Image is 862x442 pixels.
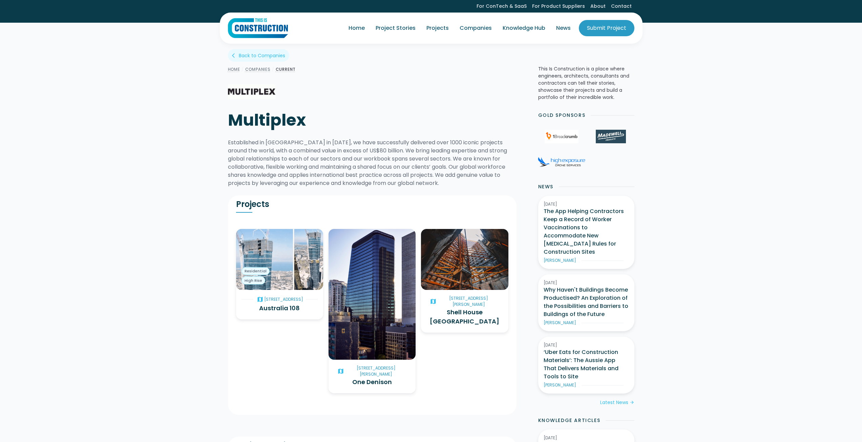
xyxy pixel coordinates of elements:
h1: Multiplex [228,110,436,130]
div: Latest News [600,399,628,406]
a: Residential [241,267,270,275]
a: Home [228,66,240,72]
div: Submit Project [587,24,626,32]
div: [DATE] [544,201,629,207]
a: Australia 108ResidentialHigh Risemap[STREET_ADDRESS]Australia 108 [236,229,323,319]
h3: Australia 108 [241,303,318,313]
h2: Projects [236,199,372,209]
a: Project Stories [370,19,421,38]
img: 1Breadcrumb [545,130,579,143]
div: [PERSON_NAME] [544,257,576,264]
img: Multiplex [228,84,275,99]
div: [DATE] [544,280,629,286]
a: Latest Newsarrow_forward [600,399,634,406]
a: Home [343,19,370,38]
img: This Is Construction Logo [228,18,288,38]
div: [DATE] [544,342,629,348]
h2: News [538,183,553,190]
img: Madewell Products [596,130,626,143]
div: arrow_back_ios [232,52,237,59]
div: [PERSON_NAME] [544,320,576,326]
div: / [240,65,245,73]
div: map [337,367,345,375]
a: One Denisonmap[STREET_ADDRESS][PERSON_NAME]One Denison [329,229,416,393]
img: High Exposure [538,157,585,167]
h3: One Denison [334,377,410,386]
a: Projects [421,19,454,38]
div: [DATE] [544,435,629,441]
p: This Is Construction is a place where engineers, architects, consultants and contractors can tell... [538,65,634,101]
a: Companies [454,19,497,38]
div: [STREET_ADDRESS][PERSON_NAME] [345,365,407,377]
a: home [228,18,288,38]
div: [STREET_ADDRESS] [264,296,303,302]
img: Shell House Sydney [421,229,508,290]
div: map [429,297,437,306]
a: Shell House Sydneymap[STREET_ADDRESS][PERSON_NAME]Shell House [GEOGRAPHIC_DATA] [421,229,508,333]
div: / [271,65,276,73]
a: Knowledge Hub [497,19,551,38]
img: Australia 108 [236,229,323,290]
h3: Why Haven't Buildings Become Productised? An Exploration of the Possibilities and Barriers to Bui... [544,286,629,318]
a: Submit Project [579,20,634,36]
h2: Gold Sponsors [538,112,586,119]
h3: ‘Uber Eats for Construction Materials’: The Aussie App That Delivers Materials and Tools to Site [544,348,629,381]
div: Established in [GEOGRAPHIC_DATA] in [DATE], we have successfully delivered over 1000 iconic proje... [228,139,517,187]
a: [DATE]‘Uber Eats for Construction Materials’: The Aussie App That Delivers Materials and Tools to... [538,337,634,394]
img: One Denison [329,229,416,360]
div: arrow_forward [630,399,634,406]
a: High Rise [241,276,265,285]
div: Back to Companies [239,52,285,59]
div: [STREET_ADDRESS][PERSON_NAME] [437,295,500,308]
a: Current [276,66,296,72]
a: Companies [245,66,271,72]
div: map [256,295,264,303]
a: [DATE]The App Helping Contractors Keep a Record of Worker Vaccinations to Accommodate New [MEDICA... [538,196,634,269]
a: arrow_back_iosBack to Companies [228,49,289,62]
a: News [551,19,576,38]
a: [DATE]Why Haven't Buildings Become Productised? An Exploration of the Possibilities and Barriers ... [538,274,634,331]
div: [PERSON_NAME] [544,382,576,388]
h3: The App Helping Contractors Keep a Record of Worker Vaccinations to Accommodate New [MEDICAL_DATA... [544,207,629,256]
h2: Knowledge Articles [538,417,601,424]
h3: Shell House [GEOGRAPHIC_DATA] [426,308,503,326]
